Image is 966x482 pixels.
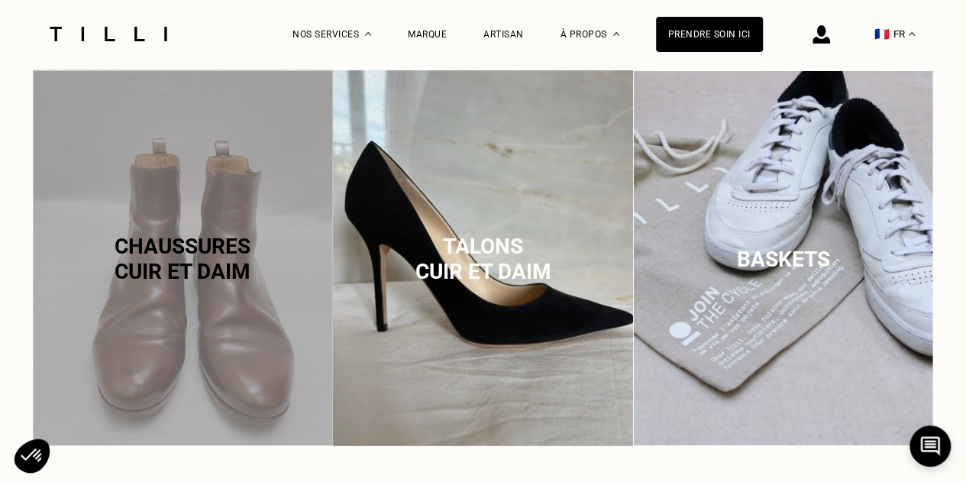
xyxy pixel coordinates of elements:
a: Marque [408,29,447,40]
a: Prendre soin ici [656,17,763,52]
img: menu déroulant [909,32,915,36]
a: Artisan [483,29,524,40]
span: Baskets [737,247,830,272]
img: Menu déroulant à propos [613,32,619,36]
img: Menu déroulant [365,32,371,36]
span: Chaussures [115,234,250,259]
img: Talons cuir et daim [333,70,633,446]
span: cuir et daim [415,259,551,284]
span: 🇫🇷 [874,27,890,41]
span: Talons [443,234,523,259]
span: cuir et daim [115,259,250,284]
img: icône connexion [813,25,830,44]
img: Logo du service de couturière Tilli [44,27,173,41]
img: Baskets [633,70,933,446]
